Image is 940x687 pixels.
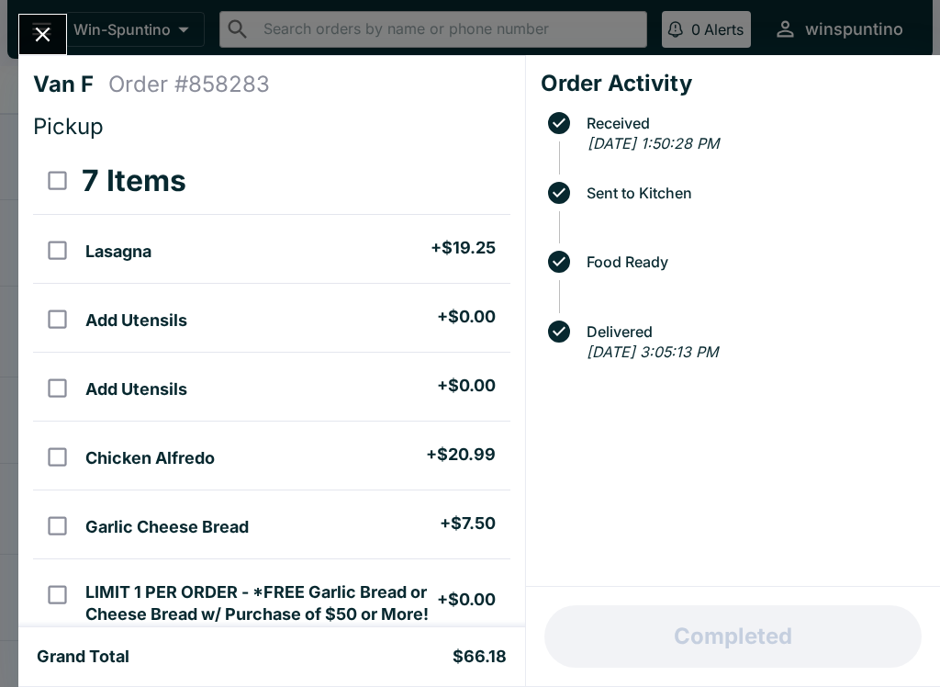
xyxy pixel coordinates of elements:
[577,185,925,201] span: Sent to Kitchen
[33,71,108,98] h4: Van F
[85,378,187,400] h5: Add Utensils
[587,343,718,361] em: [DATE] 3:05:13 PM
[437,589,496,611] h5: + $0.00
[108,71,270,98] h4: Order # 858283
[437,375,496,397] h5: + $0.00
[37,646,129,668] h5: Grand Total
[426,444,496,466] h5: + $20.99
[85,581,436,625] h5: LIMIT 1 PER ORDER - *FREE Garlic Bread or Cheese Bread w/ Purchase of $50 or More!
[85,310,187,332] h5: Add Utensils
[85,241,151,263] h5: Lasagna
[577,253,925,270] span: Food Ready
[33,113,104,140] span: Pickup
[587,134,719,152] em: [DATE] 1:50:28 PM
[431,237,496,259] h5: + $19.25
[85,447,215,469] h5: Chicken Alfredo
[577,115,925,131] span: Received
[85,516,249,538] h5: Garlic Cheese Bread
[82,163,186,199] h3: 7 Items
[437,306,496,328] h5: + $0.00
[440,512,496,535] h5: + $7.50
[577,323,925,340] span: Delivered
[453,646,507,668] h5: $66.18
[19,15,66,54] button: Close
[541,70,925,97] h4: Order Activity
